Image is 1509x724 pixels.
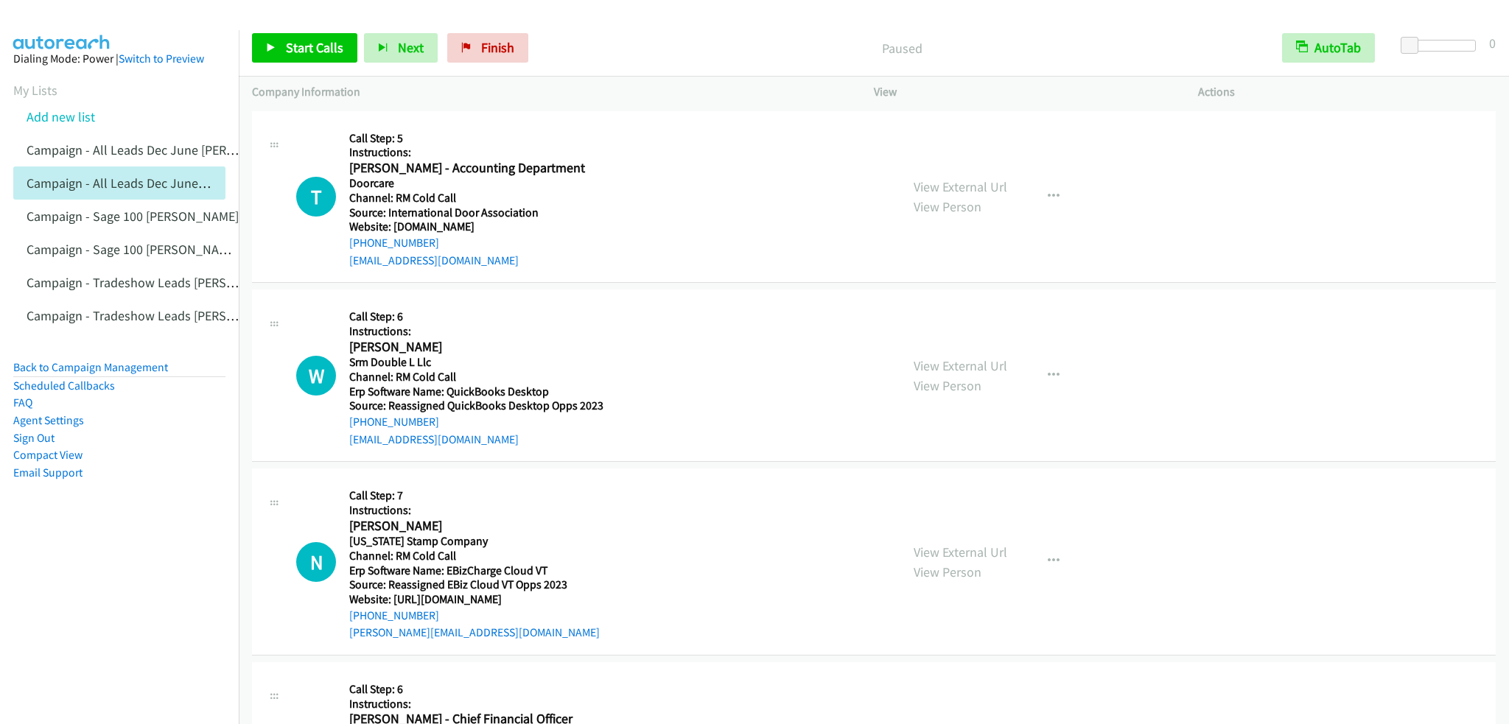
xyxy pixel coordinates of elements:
a: Compact View [13,448,83,462]
a: View Person [914,563,981,580]
div: The call is yet to be attempted [296,356,336,396]
h5: Doorcare [349,176,665,191]
div: Dialing Mode: Power | [13,50,225,68]
a: Finish [447,33,528,63]
div: 0 [1489,33,1496,53]
span: Finish [481,39,514,56]
h5: Erp Software Name: QuickBooks Desktop [349,384,665,399]
a: Email Support [13,465,83,479]
p: Company Information [252,83,847,101]
h2: [PERSON_NAME] - Accounting Department [349,160,665,177]
a: View External Url [914,178,1007,195]
h5: Channel: RM Cold Call [349,370,665,384]
a: Scheduled Callbacks [13,379,115,393]
a: View External Url [914,544,1007,560]
h5: Call Step: 7 [349,488,665,503]
h5: Website: [DOMAIN_NAME] [349,219,665,234]
a: View External Url [914,357,1007,374]
h5: Instructions: [349,503,665,518]
a: View Person [914,198,981,215]
a: Back to Campaign Management [13,360,168,374]
button: AutoTab [1282,33,1375,63]
h2: [PERSON_NAME] [349,339,665,356]
a: [PHONE_NUMBER] [349,236,439,250]
h5: Instructions: [349,145,665,160]
h1: W [296,356,336,396]
a: Start Calls [252,33,357,63]
a: My Lists [13,82,57,99]
div: Delay between calls (in seconds) [1408,40,1476,52]
div: The call is yet to be attempted [296,542,336,582]
h5: [US_STATE] Stamp Company [349,534,665,549]
h1: N [296,542,336,582]
h5: Channel: RM Cold Call [349,549,665,563]
p: Actions [1198,83,1496,101]
a: Switch to Preview [119,52,204,66]
h5: Website: [URL][DOMAIN_NAME] [349,592,665,607]
h5: Channel: RM Cold Call [349,191,665,205]
a: Campaign - Tradeshow Leads [PERSON_NAME] [27,274,287,291]
span: Next [398,39,424,56]
a: Sign Out [13,431,55,445]
h5: Srm Double L Llc [349,355,665,370]
a: Add new list [27,108,95,125]
a: Campaign - Tradeshow Leads [PERSON_NAME] Cloned [27,307,329,324]
button: Next [364,33,438,63]
p: Paused [548,38,1256,58]
a: [PHONE_NUMBER] [349,608,439,622]
a: Campaign - All Leads Dec June [PERSON_NAME] [27,141,294,158]
h5: Instructions: [349,697,665,711]
h5: Instructions: [349,324,665,339]
h1: T [296,177,336,217]
a: [PHONE_NUMBER] [349,415,439,429]
a: [EMAIL_ADDRESS][DOMAIN_NAME] [349,432,519,446]
h5: Call Step: 5 [349,131,665,146]
h5: Call Step: 6 [349,309,665,324]
p: View [874,83,1172,101]
a: [PERSON_NAME][EMAIL_ADDRESS][DOMAIN_NAME] [349,625,600,639]
h5: Source: International Door Association [349,205,665,220]
a: [EMAIL_ADDRESS][DOMAIN_NAME] [349,253,519,267]
h5: Call Step: 6 [349,682,665,697]
h5: Erp Software Name: EBizCharge Cloud VT [349,563,665,578]
span: Start Calls [286,39,343,56]
h5: Source: Reassigned QuickBooks Desktop Opps 2023 [349,398,665,413]
div: The call is yet to be attempted [296,177,336,217]
h2: [PERSON_NAME] [349,518,665,535]
a: Agent Settings [13,413,84,427]
h5: Source: Reassigned EBiz Cloud VT Opps 2023 [349,577,665,592]
a: View Person [914,377,981,394]
a: Campaign - Sage 100 [PERSON_NAME] [27,208,239,225]
a: FAQ [13,396,32,410]
a: Campaign - All Leads Dec June [PERSON_NAME] Cloned [27,175,337,191]
a: Campaign - Sage 100 [PERSON_NAME] Cloned [27,241,281,258]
